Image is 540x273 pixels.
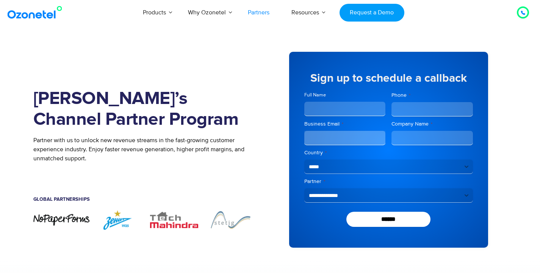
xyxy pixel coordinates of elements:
[304,178,473,185] label: Partner
[391,92,473,99] label: Phone
[202,209,259,230] div: 4 of 7
[33,197,259,202] h5: Global Partnerships
[33,136,259,163] p: Partner with us to unlock new revenue streams in the fast-growing customer experience industry. E...
[146,209,202,230] img: TechMahindra
[202,209,259,230] img: Stetig
[146,209,202,230] div: 3 of 7
[33,213,90,226] div: 1 of 7
[89,209,146,230] div: 2 of 7
[33,213,90,226] img: nopaperforms
[304,120,386,128] label: Business Email
[304,73,473,84] h5: Sign up to schedule a callback
[340,4,404,22] a: Request a Demo
[89,209,146,230] img: ZENIT
[304,149,473,157] label: Country
[33,88,259,130] h1: [PERSON_NAME]’s Channel Partner Program
[391,120,473,128] label: Company Name
[33,209,259,230] div: Image Carousel
[304,92,386,99] label: Full Name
